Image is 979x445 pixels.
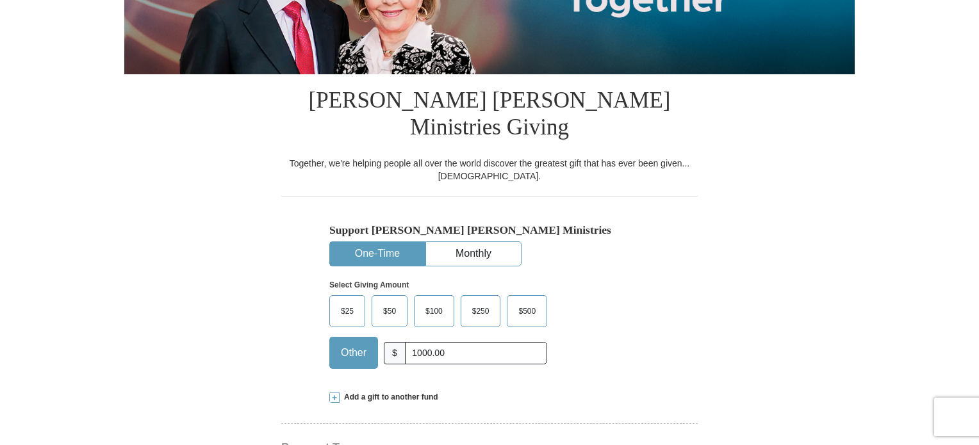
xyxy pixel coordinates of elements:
[426,242,521,266] button: Monthly
[329,280,409,289] strong: Select Giving Amount
[384,342,406,364] span: $
[377,302,402,321] span: $50
[405,342,547,364] input: Other Amount
[466,302,496,321] span: $250
[281,74,698,157] h1: [PERSON_NAME] [PERSON_NAME] Ministries Giving
[334,302,360,321] span: $25
[512,302,542,321] span: $500
[340,392,438,403] span: Add a gift to another fund
[281,157,698,182] div: Together, we're helping people all over the world discover the greatest gift that has ever been g...
[334,343,373,362] span: Other
[330,242,425,266] button: One-Time
[419,302,449,321] span: $100
[329,223,650,237] h5: Support [PERSON_NAME] [PERSON_NAME] Ministries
